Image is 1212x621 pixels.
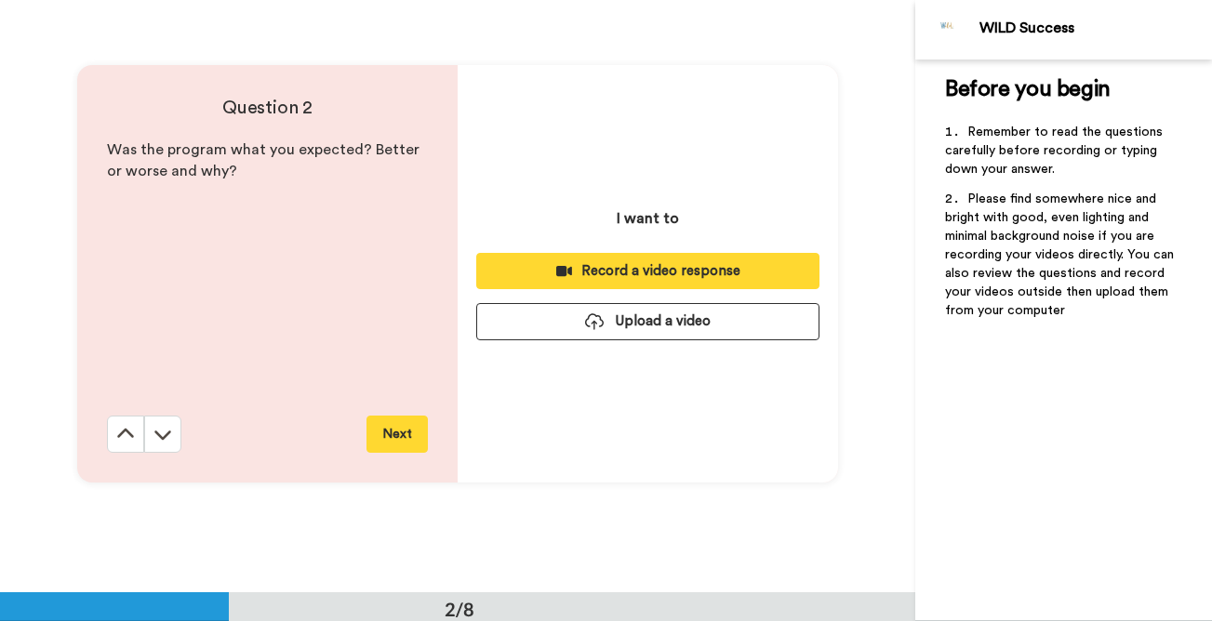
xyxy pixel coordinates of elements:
[945,126,1166,176] span: Remember to read the questions carefully before recording or typing down your answer.
[979,20,1211,37] div: WILD Success
[476,253,819,289] button: Record a video response
[107,95,428,121] h4: Question 2
[107,142,423,178] span: Was the program what you expected? Better or worse and why?
[366,416,428,453] button: Next
[945,192,1178,317] span: Please find somewhere nice and bright with good, even lighting and minimal background noise if yo...
[476,303,819,339] button: Upload a video
[617,207,679,230] p: I want to
[926,7,970,52] img: Profile Image
[945,78,1110,100] span: Before you begin
[491,261,805,281] div: Record a video response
